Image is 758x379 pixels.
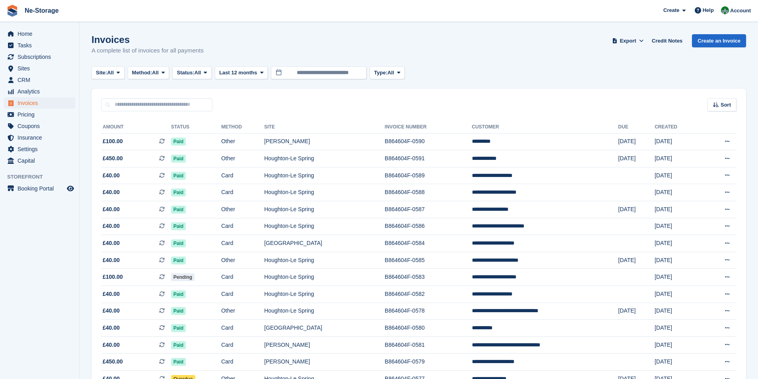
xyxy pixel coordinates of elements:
th: Site [264,121,385,134]
span: Booking Portal [18,183,65,194]
td: B864604F-0579 [385,354,472,371]
a: menu [4,86,75,97]
td: [DATE] [655,133,702,150]
td: [DATE] [655,201,702,218]
span: Status: [177,69,194,77]
td: [DATE] [655,286,702,303]
td: [DATE] [655,354,702,371]
td: Card [221,269,264,286]
span: Paid [171,138,186,146]
a: menu [4,132,75,143]
span: £40.00 [103,239,120,247]
span: Pricing [18,109,65,120]
td: [DATE] [618,303,655,320]
a: menu [4,155,75,166]
td: [DATE] [655,167,702,184]
span: £40.00 [103,256,120,264]
td: Other [221,201,264,218]
span: Create [663,6,679,14]
span: Paid [171,341,186,349]
td: [DATE] [655,150,702,167]
span: Method: [132,69,152,77]
td: B864604F-0581 [385,336,472,354]
td: Other [221,133,264,150]
span: Paid [171,239,186,247]
td: [GEOGRAPHIC_DATA] [264,235,385,252]
td: Card [221,336,264,354]
span: £450.00 [103,358,123,366]
td: [PERSON_NAME] [264,133,385,150]
span: £40.00 [103,307,120,315]
span: Last 12 months [219,69,257,77]
td: [PERSON_NAME] [264,336,385,354]
span: Invoices [18,97,65,109]
th: Customer [472,121,618,134]
td: [DATE] [655,303,702,320]
td: [DATE] [618,201,655,218]
td: [DATE] [655,218,702,235]
span: £40.00 [103,171,120,180]
img: Charlotte Nesbitt [721,6,729,14]
td: [DATE] [655,320,702,337]
td: Houghton-Le Spring [264,269,385,286]
th: Method [221,121,264,134]
span: £450.00 [103,154,123,163]
a: menu [4,51,75,62]
td: B864604F-0585 [385,252,472,269]
span: Home [18,28,65,39]
span: Sort [721,101,731,109]
span: Paid [171,358,186,366]
span: Storefront [7,173,79,181]
td: [DATE] [618,133,655,150]
span: CRM [18,74,65,86]
td: Houghton-Le Spring [264,150,385,167]
span: Paid [171,172,186,180]
span: All [195,69,201,77]
td: [DATE] [618,252,655,269]
td: Other [221,252,264,269]
span: £100.00 [103,137,123,146]
span: £100.00 [103,273,123,281]
td: [DATE] [618,150,655,167]
span: Paid [171,155,186,163]
span: Paid [171,290,186,298]
span: Capital [18,155,65,166]
span: Insurance [18,132,65,143]
td: [DATE] [655,235,702,252]
a: menu [4,63,75,74]
button: Status: All [172,66,211,80]
button: Method: All [128,66,170,80]
span: Type: [374,69,388,77]
a: menu [4,74,75,86]
a: menu [4,109,75,120]
a: menu [4,97,75,109]
span: £40.00 [103,188,120,196]
span: Analytics [18,86,65,97]
th: Status [171,121,221,134]
td: B864604F-0583 [385,269,472,286]
th: Due [618,121,655,134]
a: Credit Notes [649,34,686,47]
td: Houghton-Le Spring [264,167,385,184]
td: Card [221,354,264,371]
td: B864604F-0580 [385,320,472,337]
span: Site: [96,69,107,77]
td: [GEOGRAPHIC_DATA] [264,320,385,337]
a: Create an Invoice [692,34,746,47]
td: Houghton-Le Spring [264,184,385,201]
th: Invoice Number [385,121,472,134]
td: Card [221,167,264,184]
td: Card [221,218,264,235]
td: [DATE] [655,336,702,354]
td: Houghton-Le Spring [264,252,385,269]
span: Account [730,7,751,15]
span: Settings [18,144,65,155]
a: menu [4,28,75,39]
span: All [152,69,159,77]
td: B864604F-0590 [385,133,472,150]
span: Sites [18,63,65,74]
a: menu [4,144,75,155]
span: Paid [171,206,186,214]
td: B864604F-0587 [385,201,472,218]
h1: Invoices [92,34,204,45]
